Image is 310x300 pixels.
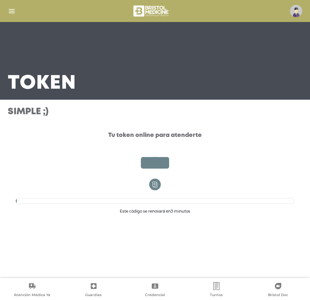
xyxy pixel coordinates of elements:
[268,293,288,298] span: Bristol Doc
[145,293,165,298] span: Credencial
[8,107,302,117] h3: Simple ;)
[247,282,309,299] a: Bristol Doc
[85,293,102,298] span: Guardias
[1,282,63,299] a: Atención Médica Ya
[8,7,16,15] img: Cober_menu-lines-white.svg
[132,3,171,19] img: bristol-medicine-blanco.png
[63,282,124,299] a: Guardias
[14,293,50,298] span: Atención Médica Ya
[210,293,223,298] span: Turnos
[120,209,190,214] span: Este código se renovará en
[186,282,247,299] a: Turnos
[171,209,190,214] span: 3 minutos
[8,75,76,92] h3: Token
[290,5,302,17] img: profile-placeholder.svg
[108,132,202,139] h4: Tu token online para atenderte
[124,282,186,299] a: Credencial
